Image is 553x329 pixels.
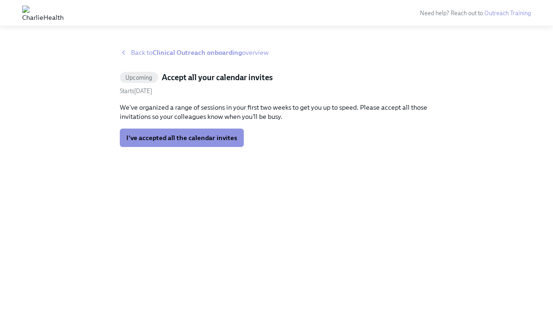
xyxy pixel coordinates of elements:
[120,48,433,57] a: Back toClinical Outreach onboardingoverview
[120,103,433,121] p: We've organized a range of sessions in your first two weeks to get you up to speed. Please accept...
[131,48,269,57] span: Back to overview
[120,74,158,81] span: Upcoming
[22,6,64,20] img: CharlieHealth
[484,10,531,17] a: Outreach Training
[420,10,531,17] span: Need help? Reach out to
[126,133,237,142] span: I've accepted all the calendar invites
[120,88,152,94] span: Starts [DATE]
[120,129,244,147] button: I've accepted all the calendar invites
[153,48,242,57] strong: Clinical Outreach onboarding
[162,72,273,83] h5: Accept all your calendar invites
